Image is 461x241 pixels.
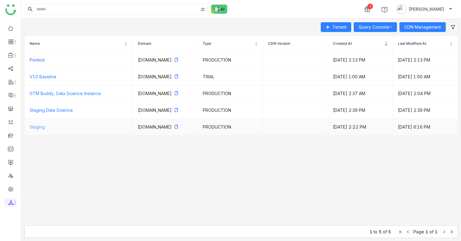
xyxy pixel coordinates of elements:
img: help.svg [381,7,388,13]
a: GTM Buddy, Data Science Instance [30,91,101,96]
td: PRODUCTION [198,52,263,69]
td: [DATE] 2:39 PM [393,102,458,119]
p: [DOMAIN_NAME] [138,124,193,130]
button: [PERSON_NAME] [395,4,454,14]
img: ask-buddy-normal.svg [211,5,227,14]
td: [DATE] 2:22 PM [328,119,393,136]
td: [DATE] 2:04 PM [393,85,458,102]
span: of [429,229,434,234]
td: [DATE] 1:00 AM [328,69,393,85]
button: CDN Management [399,22,446,32]
span: 1 [425,229,428,234]
img: logo [5,4,16,15]
a: Query Console [359,24,392,30]
td: PRODUCTION [198,119,263,136]
td: TRIAL [198,69,263,85]
span: CDN Management [404,24,441,30]
td: [DATE] 1:00 AM [393,69,458,85]
td: [DATE] 6:16 PM [393,119,458,136]
span: 1 [435,229,438,234]
a: Staging Data Science [30,108,73,113]
a: V10 Baseline [30,74,56,79]
td: [DATE] 2:39 PM [328,102,393,119]
p: [DOMAIN_NAME] [138,107,193,114]
a: Pentest [30,57,45,62]
span: to [373,229,377,234]
p: [DOMAIN_NAME] [138,73,193,80]
td: [DATE] 2:37 AM [328,85,393,102]
span: 5 [388,229,391,234]
a: Staging [30,124,45,129]
button: Tenant [321,22,351,32]
img: avatar [397,4,406,14]
td: PRODUCTION [198,85,263,102]
th: CDN Version [263,36,328,52]
span: Tenant [332,24,346,30]
span: 1 [370,229,372,234]
td: [DATE] 2:13 PM [328,52,393,69]
button: Query Console [354,22,397,32]
span: Page [413,229,424,234]
span: 5 [379,229,381,234]
p: [DOMAIN_NAME] [138,90,193,97]
th: Domain [133,36,198,52]
p: [DOMAIN_NAME] [138,57,193,63]
td: [DATE] 2:13 PM [393,52,458,69]
td: PRODUCTION [198,102,263,119]
span: of [383,229,387,234]
img: search-type.svg [200,7,205,12]
div: 1 [367,4,373,9]
span: [PERSON_NAME] [409,6,444,12]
